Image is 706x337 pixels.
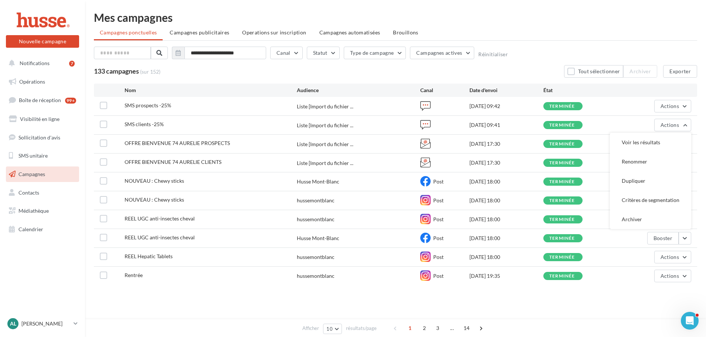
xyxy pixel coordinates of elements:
[125,140,230,146] span: OFFRE BIENVENUE 74 AURELIE PROSPECTS
[125,121,164,127] span: SMS clients -25%
[125,215,195,222] span: REEL UGC anti-insectes cheval
[125,272,143,278] span: Rentrée
[549,236,575,241] div: terminée
[125,102,171,108] span: SMS prospects -25%
[469,140,543,148] div: [DATE] 17:30
[297,197,335,204] div: hussemontblanc
[297,159,353,167] span: Liste [Import du fichier ...
[610,152,691,171] button: Renommer
[4,92,81,108] a: Boîte de réception99+
[125,196,184,203] span: NOUVEAU : Chewy sticks
[433,235,444,241] span: Post
[319,29,380,36] span: Campagnes automatisées
[4,148,81,164] a: SMS unitaire
[610,171,691,191] button: Dupliquer
[433,216,444,222] span: Post
[18,189,39,196] span: Contacts
[125,253,173,259] span: REEL Hepatic Tablets
[433,254,444,260] span: Post
[125,234,195,240] span: REEL UGC anti-insectes cheval
[326,326,333,332] span: 10
[681,312,699,330] iframe: Intercom live chat
[297,272,335,280] div: hussemontblanc
[469,159,543,166] div: [DATE] 17:30
[469,178,543,185] div: [DATE] 18:00
[469,121,543,129] div: [DATE] 09:41
[461,322,473,334] span: 14
[610,191,691,210] button: Critères de segmentation
[297,141,353,148] span: Liste [Import du fichier ...
[297,235,339,242] div: Husse Mont-Blanc
[4,222,81,237] a: Calendrier
[654,100,691,112] button: Actions
[20,116,60,122] span: Visibilité en ligne
[661,273,679,279] span: Actions
[18,208,49,214] span: Médiathèque
[69,61,75,67] div: 7
[125,178,184,184] span: NOUVEAU : Chewy sticks
[469,235,543,242] div: [DATE] 18:00
[446,322,458,334] span: ...
[19,97,61,103] span: Boîte de réception
[661,254,679,260] span: Actions
[6,317,79,331] a: Al [PERSON_NAME]
[549,161,575,165] div: terminée
[21,320,71,327] p: [PERSON_NAME]
[418,322,430,334] span: 2
[297,103,353,110] span: Liste [Import du fichier ...
[432,322,444,334] span: 3
[4,130,81,145] a: Sollicitation d'avis
[4,166,81,182] a: Campagnes
[18,152,48,159] span: SMS unitaire
[20,60,50,66] span: Notifications
[469,102,543,110] div: [DATE] 09:42
[297,253,335,261] div: hussemontblanc
[469,87,543,94] div: Date d'envoi
[4,55,78,71] button: Notifications 7
[4,185,81,200] a: Contacts
[433,178,444,185] span: Post
[393,29,418,36] span: Brouillons
[433,197,444,203] span: Post
[549,123,575,128] div: terminée
[549,255,575,260] div: terminée
[410,47,474,59] button: Campagnes actives
[18,171,45,177] span: Campagnes
[18,226,43,232] span: Calendrier
[623,65,657,78] button: Archiver
[549,104,575,109] div: terminée
[344,47,406,59] button: Type de campagne
[654,119,691,131] button: Actions
[549,198,575,203] div: terminée
[469,197,543,204] div: [DATE] 18:00
[170,29,229,36] span: Campagnes publicitaires
[469,272,543,280] div: [DATE] 19:35
[323,324,342,334] button: 10
[297,87,420,94] div: Audience
[433,273,444,279] span: Post
[647,232,679,245] button: Booster
[654,270,691,282] button: Actions
[549,274,575,279] div: terminée
[125,87,297,94] div: Nom
[242,29,306,36] span: Operations sur inscription
[140,68,160,75] span: (sur 152)
[663,65,697,78] button: Exporter
[125,159,221,165] span: OFFRE BIENVENUE 74 AURELIE CLIENTS
[94,12,697,23] div: Mes campagnes
[416,50,462,56] span: Campagnes actives
[543,87,617,94] div: État
[307,47,340,59] button: Statut
[549,217,575,222] div: terminée
[4,203,81,219] a: Médiathèque
[661,122,679,128] span: Actions
[297,216,335,223] div: hussemontblanc
[404,322,416,334] span: 1
[346,325,377,332] span: résultats/page
[4,74,81,90] a: Opérations
[549,142,575,146] div: terminée
[420,87,469,94] div: Canal
[478,51,508,57] button: Réinitialiser
[610,210,691,229] button: Archiver
[6,35,79,48] button: Nouvelle campagne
